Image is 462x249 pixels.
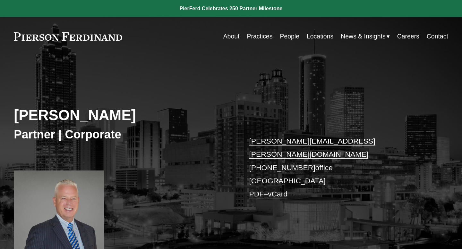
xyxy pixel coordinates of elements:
[427,30,448,43] a: Contact
[14,127,231,142] h3: Partner | Corporate
[280,30,299,43] a: People
[249,137,375,158] a: [PERSON_NAME][EMAIL_ADDRESS][PERSON_NAME][DOMAIN_NAME]
[341,31,385,42] span: News & Insights
[341,30,389,43] a: folder dropdown
[268,190,287,198] a: vCard
[397,30,419,43] a: Careers
[307,30,333,43] a: Locations
[14,107,231,124] h2: [PERSON_NAME]
[223,30,240,43] a: About
[249,190,264,198] a: PDF
[249,163,315,172] a: [PHONE_NUMBER]
[249,135,430,201] p: office [GEOGRAPHIC_DATA] –
[247,30,272,43] a: Practices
